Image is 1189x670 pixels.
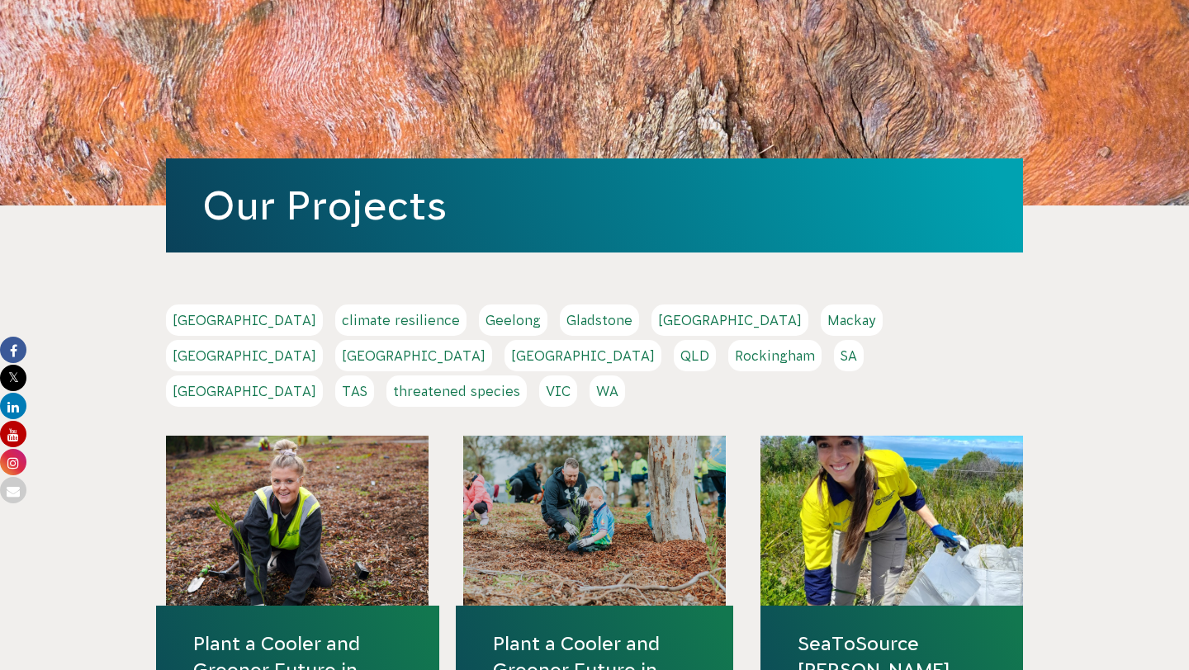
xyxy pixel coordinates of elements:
a: TAS [335,375,374,407]
a: Mackay [821,304,883,336]
a: Rockingham [728,340,822,371]
a: [GEOGRAPHIC_DATA] [166,304,323,336]
a: Geelong [479,304,547,336]
a: threatened species [386,375,527,407]
a: climate resilience [335,304,467,336]
a: [GEOGRAPHIC_DATA] [166,375,323,407]
a: [GEOGRAPHIC_DATA] [166,340,323,371]
a: SA [834,340,864,371]
a: Gladstone [560,304,639,336]
a: [GEOGRAPHIC_DATA] [335,340,492,371]
a: QLD [674,340,716,371]
a: VIC [539,375,577,407]
a: [GEOGRAPHIC_DATA] [651,304,808,336]
a: WA [590,375,625,407]
a: Our Projects [202,183,447,228]
a: [GEOGRAPHIC_DATA] [504,340,661,371]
